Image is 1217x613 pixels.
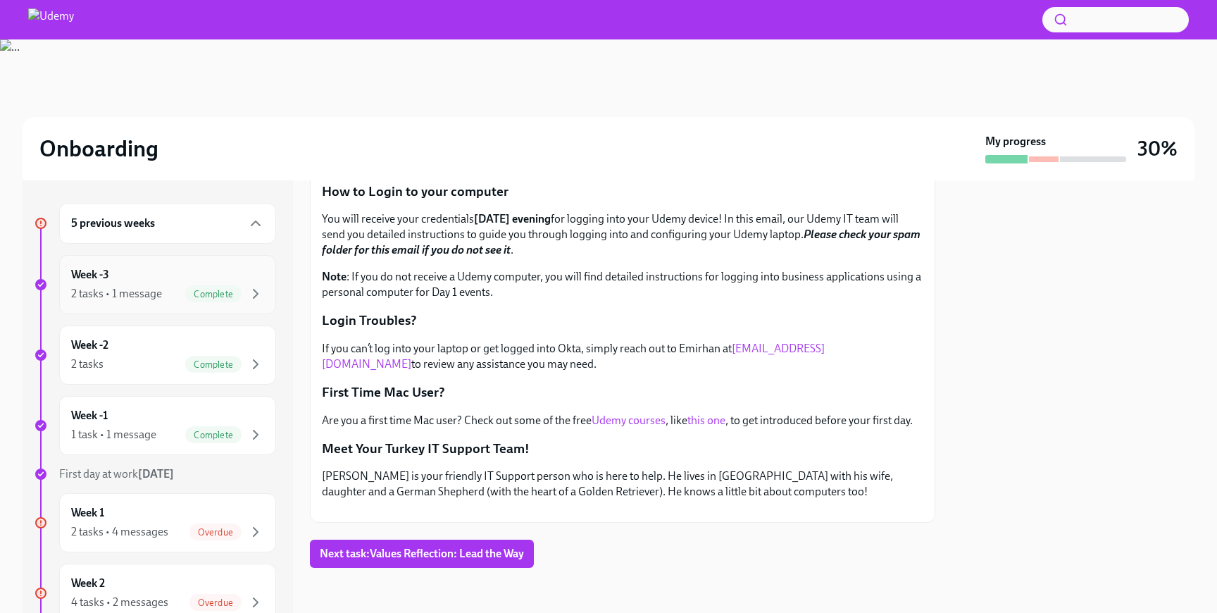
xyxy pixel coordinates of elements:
img: Udemy [28,8,74,31]
p: First Time Mac User? [322,383,923,402]
h6: Week -3 [71,267,109,283]
p: Are you a first time Mac user? Check out some of the free , like , to get introduced before your ... [322,413,923,428]
a: Week -11 task • 1 messageComplete [34,396,276,455]
div: 2 tasks • 1 message [71,286,162,302]
h6: Week -2 [71,338,108,353]
div: 1 task • 1 message [71,427,156,442]
div: 2 tasks [71,357,104,372]
button: Next task:Values Reflection: Lead the Way [310,540,534,568]
a: [EMAIL_ADDRESS][DOMAIN_NAME] [322,342,825,371]
strong: [DATE] [138,467,174,481]
p: Login Troubles? [322,311,923,330]
p: [PERSON_NAME] is your friendly IT Support person who is here to help. He lives in [GEOGRAPHIC_DAT... [322,469,923,500]
a: this one [687,414,725,427]
span: Complete [185,359,242,370]
div: 4 tasks • 2 messages [71,595,168,610]
p: If you can’t log into your laptop or get logged into Okta, simply reach out to Emirhan at to revi... [322,341,923,372]
a: Udemy courses [592,414,666,427]
h6: 5 previous weeks [71,216,155,231]
div: 2 tasks • 4 messages [71,524,168,540]
h6: Week 2 [71,576,105,591]
p: : If you do not receive a Udemy computer, you will find detailed instructions for logging into bu... [322,269,923,300]
a: Week -22 tasksComplete [34,326,276,385]
span: First day at work [59,467,174,481]
a: First day at work[DATE] [34,466,276,482]
a: Week 12 tasks • 4 messagesOverdue [34,493,276,552]
h2: Onboarding [39,135,158,163]
strong: Note [322,270,347,283]
div: 5 previous weeks [59,203,276,244]
h6: Week -1 [71,408,108,423]
strong: My progress [985,134,1046,149]
a: Week -32 tasks • 1 messageComplete [34,255,276,314]
strong: [DATE] evening [474,212,551,225]
span: Overdue [189,527,242,538]
span: Complete [185,430,242,440]
span: Next task : Values Reflection: Lead the Way [320,547,524,561]
p: Meet Your Turkey IT Support Team! [322,440,923,458]
span: Complete [185,289,242,299]
p: You will receive your credentials for logging into your Udemy device! In this email, our Udemy IT... [322,211,923,258]
h6: Week 1 [71,505,104,521]
span: Overdue [189,597,242,608]
p: How to Login to your computer [322,182,923,201]
h3: 30% [1137,136,1178,161]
